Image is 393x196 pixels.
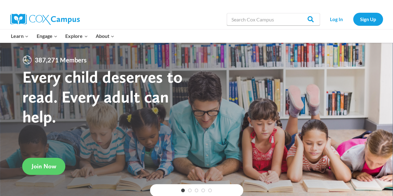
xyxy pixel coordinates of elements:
a: 2 [188,189,192,192]
span: Learn [11,32,29,40]
span: Explore [65,32,88,40]
a: 4 [201,189,205,192]
a: 5 [208,189,212,192]
span: Join Now [32,162,56,170]
a: Log In [323,13,350,25]
span: Engage [37,32,57,40]
nav: Secondary Navigation [323,13,383,25]
a: 1 [181,189,185,192]
span: About [96,32,114,40]
a: Sign Up [353,13,383,25]
img: Cox Campus [10,14,80,25]
input: Search Cox Campus [227,13,320,25]
nav: Primary Navigation [7,30,118,43]
a: 3 [195,189,199,192]
span: 387,271 Members [32,55,89,65]
strong: Every child deserves to read. Every adult can help. [22,67,183,126]
a: Join Now [22,158,66,175]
